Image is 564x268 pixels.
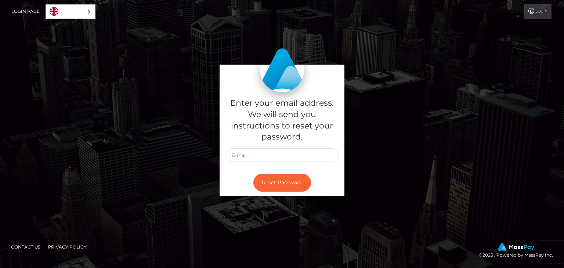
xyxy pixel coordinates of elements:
[253,174,311,192] button: Reset Password
[45,241,90,253] a: Privacy Policy
[46,5,95,18] a: English
[8,241,43,253] a: Contact Us
[225,98,339,143] h5: Enter your email address. We will send you instructions to reset your password.
[479,243,558,259] div: © 2025 , Powered by MassPay Inc.
[524,4,552,19] a: Login
[46,4,95,19] aside: Language selected: English
[498,243,534,251] img: MassPay
[46,4,95,19] div: Language
[260,48,304,92] img: MassPay Login
[11,4,40,19] a: Login Page
[225,148,339,162] input: E-mail...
